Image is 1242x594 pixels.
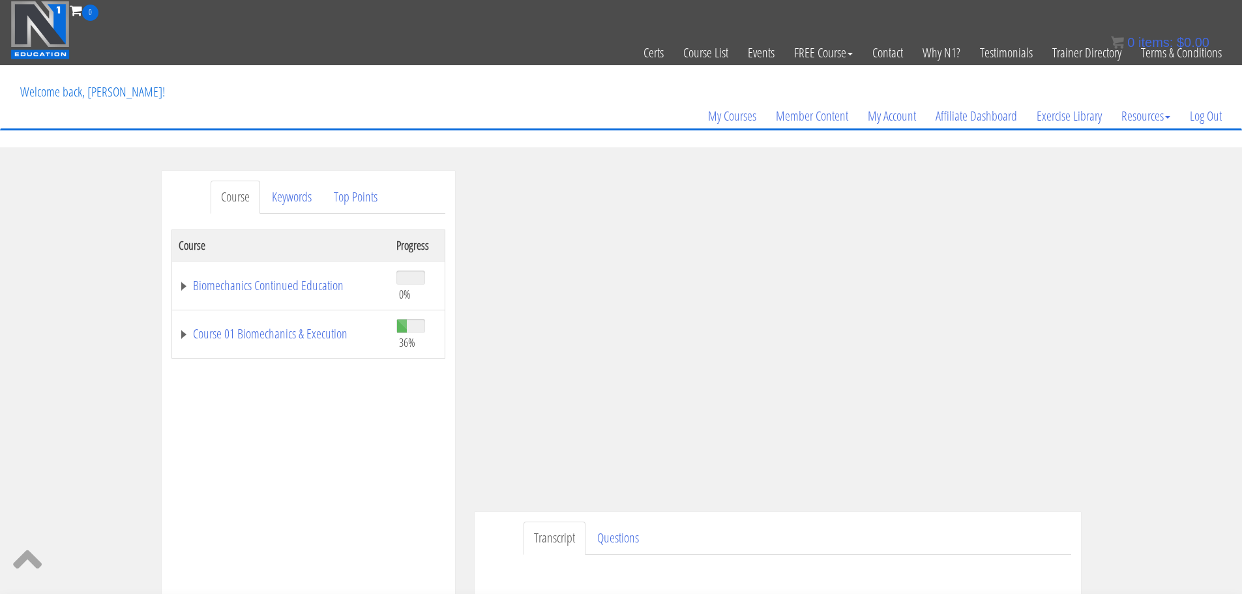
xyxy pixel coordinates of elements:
[784,21,863,85] a: FREE Course
[1027,85,1112,147] a: Exercise Library
[179,327,383,340] a: Course 01 Biomechanics & Execution
[863,21,913,85] a: Contact
[179,279,383,292] a: Biomechanics Continued Education
[10,1,70,59] img: n1-education
[1131,21,1232,85] a: Terms & Conditions
[738,21,784,85] a: Events
[10,66,175,118] p: Welcome back, [PERSON_NAME]!
[858,85,926,147] a: My Account
[1177,35,1209,50] bdi: 0.00
[70,1,98,19] a: 0
[1180,85,1232,147] a: Log Out
[1138,35,1173,50] span: items:
[524,522,585,555] a: Transcript
[1111,35,1209,50] a: 0 items: $0.00
[399,287,411,301] span: 0%
[970,21,1042,85] a: Testimonials
[1112,85,1180,147] a: Resources
[1111,36,1124,49] img: icon11.png
[323,181,388,214] a: Top Points
[673,21,738,85] a: Course List
[926,85,1027,147] a: Affiliate Dashboard
[390,230,445,261] th: Progress
[698,85,766,147] a: My Courses
[587,522,649,555] a: Questions
[82,5,98,21] span: 0
[1127,35,1134,50] span: 0
[766,85,858,147] a: Member Content
[634,21,673,85] a: Certs
[211,181,260,214] a: Course
[1177,35,1184,50] span: $
[1042,21,1131,85] a: Trainer Directory
[913,21,970,85] a: Why N1?
[171,230,390,261] th: Course
[261,181,322,214] a: Keywords
[399,335,415,349] span: 36%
